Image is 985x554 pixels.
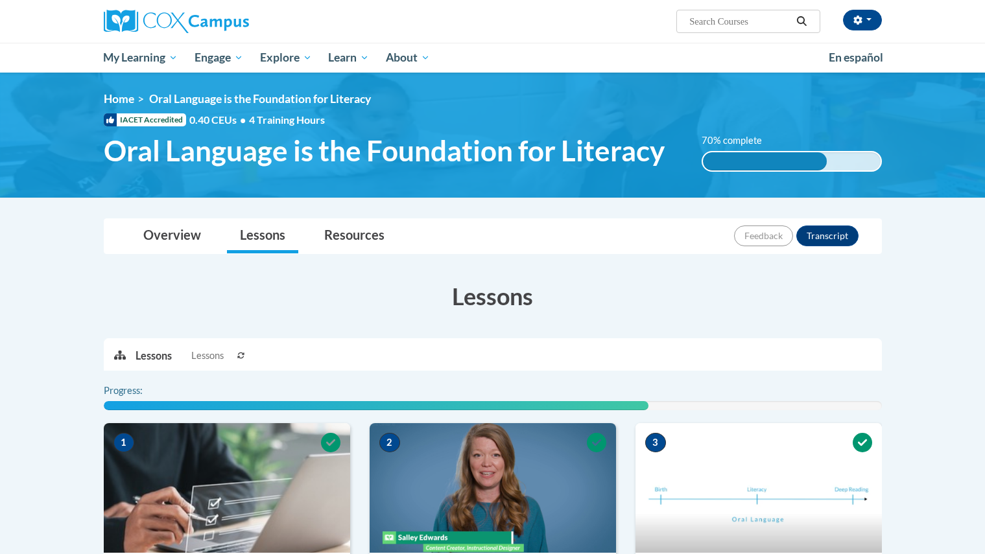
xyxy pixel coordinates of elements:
[386,50,430,65] span: About
[195,50,243,65] span: Engage
[191,349,224,363] span: Lessons
[377,43,438,73] a: About
[227,219,298,253] a: Lessons
[734,225,793,246] button: Feedback
[702,133,776,148] label: 70% complete
[104,10,350,33] a: Cox Campus
[104,92,134,106] a: Home
[688,14,792,29] input: Search Courses
[130,219,214,253] a: Overview
[113,433,134,452] span: 1
[240,113,246,126] span: •
[84,43,901,73] div: Main menu
[149,92,371,106] span: Oral Language is the Foundation for Literacy
[829,51,883,64] span: En español
[104,280,882,312] h3: Lessons
[104,10,249,33] img: Cox Campus
[95,43,187,73] a: My Learning
[311,219,398,253] a: Resources
[189,113,249,127] span: 0.40 CEUs
[104,113,186,126] span: IACET Accredited
[136,349,172,363] p: Lessons
[104,423,350,553] img: Course Image
[103,50,178,65] span: My Learning
[635,423,882,553] img: Course Image
[843,10,882,30] button: Account Settings
[252,43,320,73] a: Explore
[320,43,377,73] a: Learn
[820,44,892,71] a: En español
[792,14,811,29] button: Search
[370,423,616,553] img: Course Image
[796,225,859,246] button: Transcript
[260,50,312,65] span: Explore
[328,50,369,65] span: Learn
[104,133,665,168] span: Oral Language is the Foundation for Literacy
[104,384,178,398] label: Progress:
[379,433,400,452] span: 2
[645,433,666,452] span: 3
[186,43,252,73] a: Engage
[703,152,827,170] div: 70% complete
[249,113,325,126] span: 4 Training Hours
